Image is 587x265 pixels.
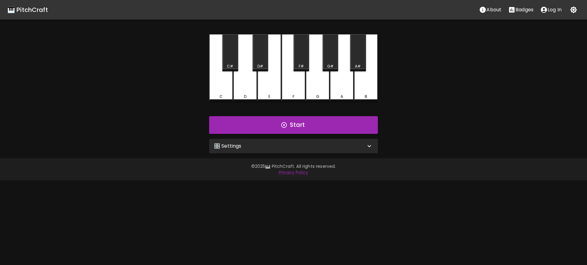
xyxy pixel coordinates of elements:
[244,94,246,99] div: D
[327,64,334,69] div: G#
[7,5,48,15] a: 🎹 PitchCraft
[341,94,343,99] div: A
[505,4,537,16] button: Stats
[548,6,562,13] p: Log In
[117,163,470,169] p: © 2025 🎹 PitchCraft. All rights reserved.
[209,116,378,134] button: Start
[537,4,565,16] button: account of current user
[355,64,361,69] div: A#
[279,169,308,175] a: Privacy Policy
[365,94,367,99] div: B
[515,6,533,13] p: Badges
[293,94,294,99] div: F
[316,94,319,99] div: G
[486,6,501,13] p: About
[268,94,270,99] div: E
[257,64,263,69] div: D#
[299,64,304,69] div: F#
[214,142,242,150] p: 🎛️ Settings
[209,139,378,153] div: 🎛️ Settings
[227,64,233,69] div: C#
[476,4,505,16] button: About
[220,94,223,99] div: C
